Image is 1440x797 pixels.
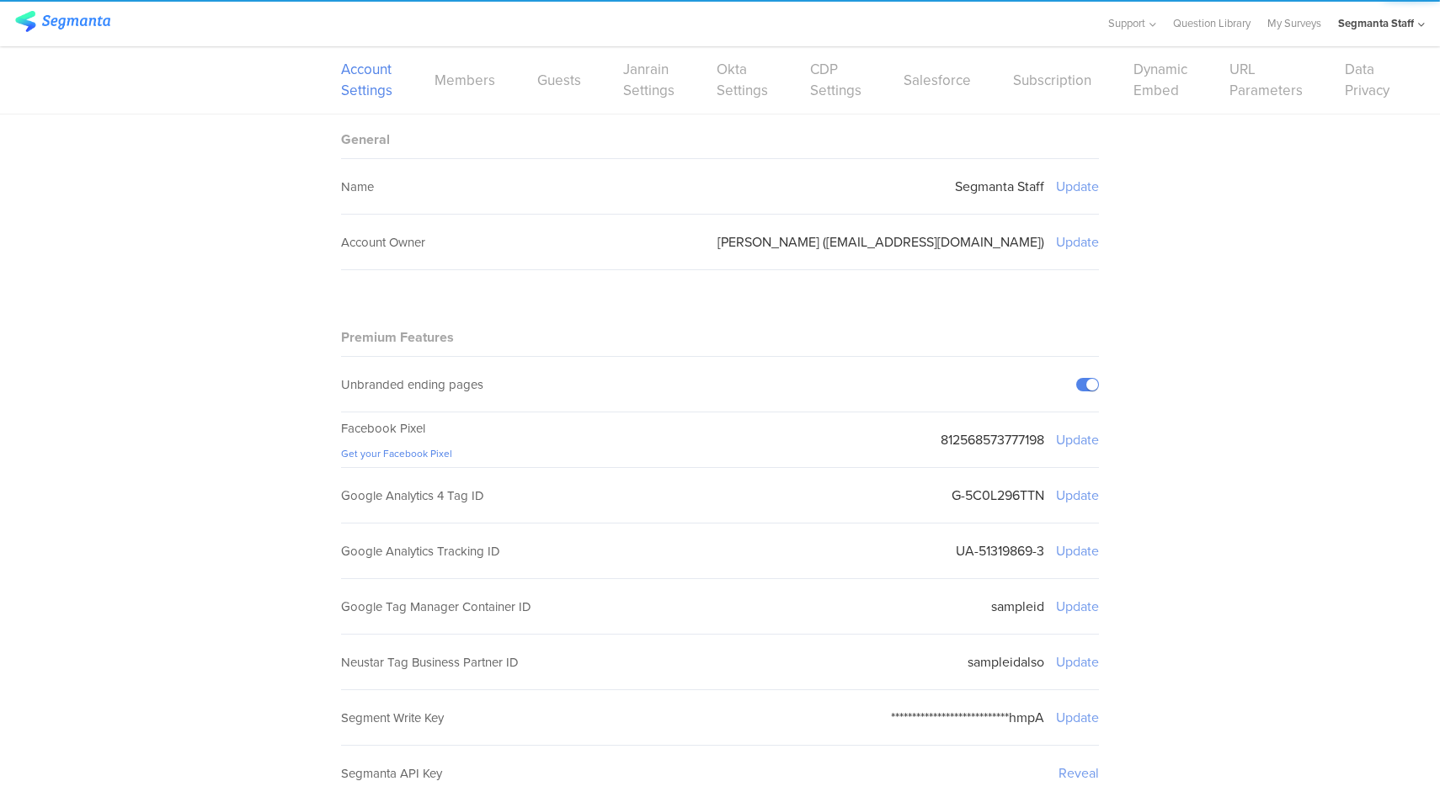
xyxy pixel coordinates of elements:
[1056,541,1099,561] sg-setting-edit-trigger: Update
[435,70,495,91] a: Members
[1338,15,1414,31] div: Segmanta Staff
[341,375,483,394] div: Unbranded ending pages
[1056,430,1099,449] sg-setting-edit-trigger: Update
[1056,486,1099,505] sg-setting-edit-trigger: Update
[341,653,519,672] span: Neustar Tag Business Partner ID
[1056,652,1099,672] sg-setting-edit-trigger: Update
[341,709,444,727] span: Segment Write Key
[1056,597,1099,616] sg-setting-edit-trigger: Update
[1229,59,1303,101] a: URL Parameters
[1345,59,1389,101] a: Data Privacy
[1059,763,1099,783] sg-setting-edit-trigger: Reveal
[717,232,1044,252] sg-setting-value: [PERSON_NAME] ([EMAIL_ADDRESS][DOMAIN_NAME])
[341,542,500,561] span: Google Analytics Tracking ID
[341,446,452,461] a: Get your Facebook Pixel
[341,764,442,783] span: Segmanta API Key
[341,233,425,252] sg-field-title: Account Owner
[341,130,390,149] sg-block-title: General
[956,541,1044,561] sg-setting-value: UA-51319869-3
[341,419,425,438] span: Facebook Pixel
[941,430,1044,449] sg-setting-value: 812568573777198
[537,70,581,91] a: Guests
[968,652,1044,672] sg-setting-value: sampleidalso
[904,70,971,91] a: Salesforce
[1056,708,1099,727] sg-setting-edit-trigger: Update
[1056,232,1099,252] sg-setting-edit-trigger: Update
[341,178,374,196] sg-field-title: Name
[1108,15,1145,31] span: Support
[991,597,1044,616] sg-setting-value: sampleid
[623,59,675,101] a: Janrain Settings
[1056,177,1099,196] sg-setting-edit-trigger: Update
[810,59,861,101] a: CDP Settings
[15,11,110,32] img: segmanta logo
[717,59,768,101] a: Okta Settings
[955,177,1044,196] sg-setting-value: Segmanta Staff
[341,327,454,347] sg-block-title: Premium Features
[1013,70,1091,91] a: Subscription
[341,598,531,616] span: Google Tag Manager Container ID
[341,486,484,505] span: Google Analytics 4 Tag ID
[952,486,1044,505] sg-setting-value: G-5C0L296TTN
[1133,59,1187,101] a: Dynamic Embed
